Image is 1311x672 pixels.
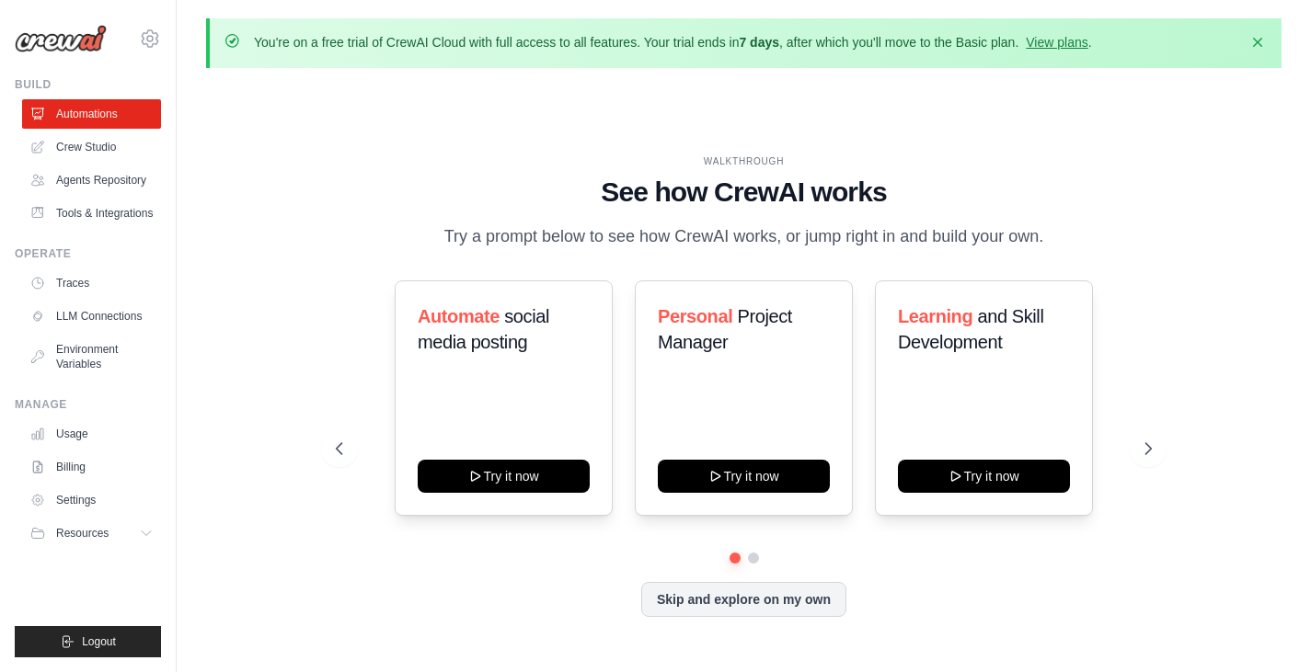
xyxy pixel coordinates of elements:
a: Settings [22,485,161,515]
p: You're on a free trial of CrewAI Cloud with full access to all features. Your trial ends in , aft... [254,33,1092,51]
button: Skip and explore on my own [641,582,846,617]
img: Logo [15,25,107,52]
a: Traces [22,268,161,298]
a: LLM Connections [22,302,161,331]
div: Build [15,77,161,92]
span: and Skill Development [898,306,1043,352]
span: Personal [658,306,732,326]
a: Environment Variables [22,335,161,379]
a: Crew Studio [22,132,161,162]
div: Manage [15,397,161,412]
a: Tools & Integrations [22,199,161,228]
span: Learning [898,306,972,326]
span: Automate [418,306,500,326]
button: Resources [22,518,161,548]
strong: 7 days [739,35,779,50]
a: Agents Repository [22,165,161,195]
button: Try it now [658,460,830,493]
button: Try it now [898,460,1070,493]
p: Try a prompt below to see how CrewAI works, or jump right in and build your own. [435,223,1053,250]
a: View plans [1026,35,1087,50]
button: Try it now [418,460,590,493]
div: WALKTHROUGH [336,154,1152,168]
a: Usage [22,419,161,449]
span: social media posting [418,306,549,352]
span: Logout [82,634,116,649]
span: Resources [56,526,109,541]
a: Billing [22,452,161,482]
div: Operate [15,246,161,261]
a: Automations [22,99,161,129]
h1: See how CrewAI works [336,176,1152,209]
button: Logout [15,626,161,657]
span: Project Manager [658,306,792,352]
